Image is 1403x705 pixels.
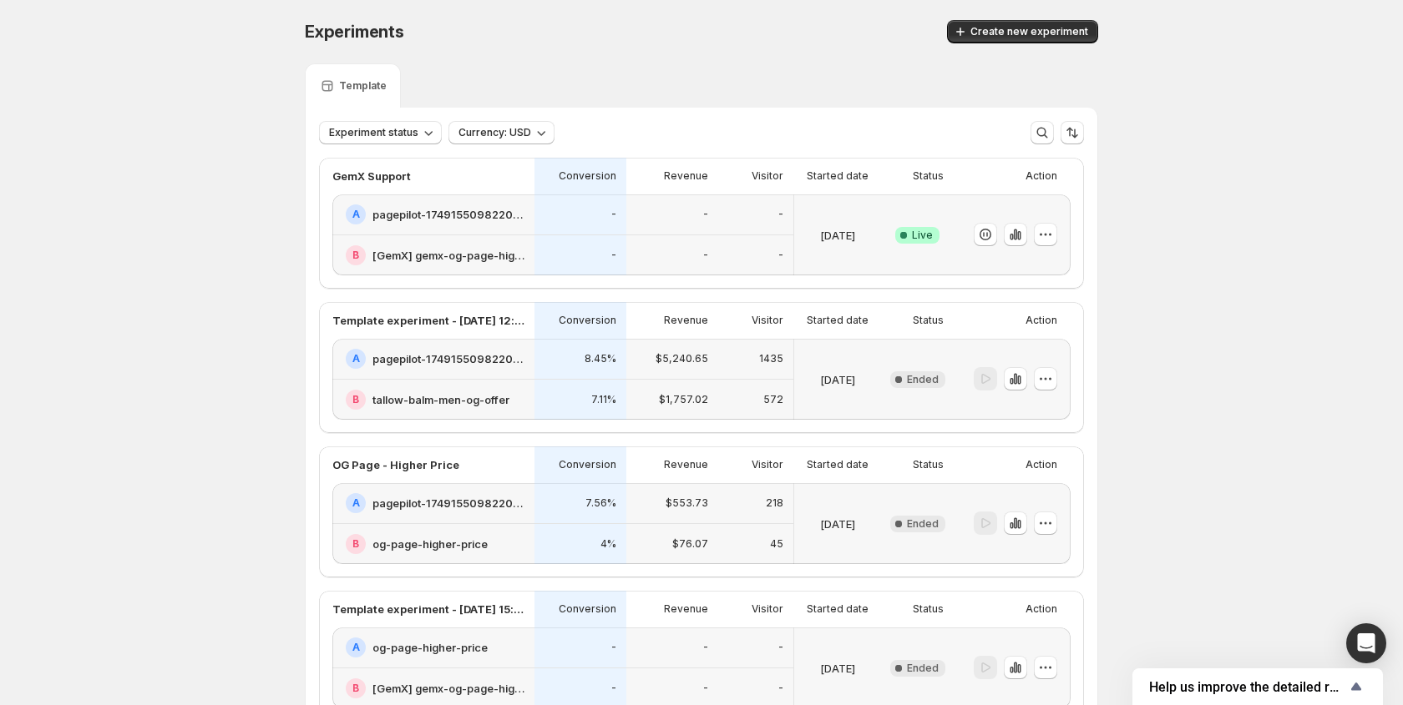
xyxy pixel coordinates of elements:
[1149,679,1346,695] span: Help us improve the detailed report for A/B campaigns
[458,126,531,139] span: Currency: USD
[1026,314,1057,327] p: Action
[778,208,783,221] p: -
[352,682,359,695] h2: B
[339,79,387,93] p: Template
[372,536,488,552] h2: og-page-higher-price
[752,169,783,183] p: Visitor
[372,247,524,264] h2: [GemX] gemx-og-page-higher-price
[907,662,939,675] span: Ended
[591,393,616,406] p: 7.11%
[759,352,783,365] p: 1435
[1026,458,1057,471] p: Action
[305,22,404,42] span: Experiments
[913,602,944,616] p: Status
[585,352,616,365] p: 8.45%
[611,682,616,695] p: -
[332,312,524,329] p: Template experiment - [DATE] 12:26:12
[913,169,944,183] p: Status
[664,602,708,616] p: Revenue
[559,458,616,471] p: Conversion
[332,168,411,184] p: GemX Support
[559,602,616,616] p: Conversion
[907,517,939,531] span: Ended
[656,352,708,365] p: $5,240.65
[752,458,783,471] p: Visitor
[752,314,783,327] p: Visitor
[820,660,855,677] p: [DATE]
[352,393,359,406] h2: B
[912,229,933,242] span: Live
[352,496,360,510] h2: A
[664,314,708,327] p: Revenue
[611,641,616,654] p: -
[770,537,783,551] p: 45
[1026,602,1057,616] p: Action
[659,393,708,406] p: $1,757.02
[913,314,944,327] p: Status
[1346,623,1386,663] div: Open Intercom Messenger
[778,641,783,654] p: -
[807,314,869,327] p: Started date
[1026,169,1057,183] p: Action
[372,206,524,223] h2: pagepilot-1749155098220-358935
[448,121,555,144] button: Currency: USD
[664,458,708,471] p: Revenue
[807,602,869,616] p: Started date
[372,391,509,408] h2: tallow-balm-men-og-offer
[352,352,360,365] h2: A
[778,682,783,695] p: -
[372,350,524,367] h2: pagepilot-1749155098220-358935
[352,641,360,654] h2: A
[1149,677,1366,697] button: Show survey - Help us improve the detailed report for A/B campaigns
[332,601,524,617] p: Template experiment - [DATE] 15:25:13
[1061,121,1084,144] button: Sort the results
[807,458,869,471] p: Started date
[585,496,616,510] p: 7.56%
[703,682,708,695] p: -
[970,25,1088,38] span: Create new experiment
[332,456,459,473] p: OG Page - Higher Price
[352,208,360,221] h2: A
[352,249,359,262] h2: B
[559,169,616,183] p: Conversion
[559,314,616,327] p: Conversion
[807,169,869,183] p: Started date
[703,641,708,654] p: -
[778,249,783,262] p: -
[820,227,855,244] p: [DATE]
[600,537,616,551] p: 4%
[907,373,939,386] span: Ended
[372,495,524,511] h2: pagepilot-1749155098220-358935
[329,126,418,139] span: Experiment status
[703,249,708,262] p: -
[611,249,616,262] p: -
[766,496,783,510] p: 218
[666,496,708,510] p: $553.73
[947,20,1098,43] button: Create new experiment
[372,680,524,697] h2: [GemX] gemx-og-page-higher-price
[672,537,708,551] p: $76.07
[820,516,855,532] p: [DATE]
[752,602,783,616] p: Visitor
[763,393,783,406] p: 572
[319,121,442,144] button: Experiment status
[703,208,708,221] p: -
[352,537,359,551] h2: B
[820,371,855,388] p: [DATE]
[372,639,488,656] h2: og-page-higher-price
[664,169,708,183] p: Revenue
[913,458,944,471] p: Status
[611,208,616,221] p: -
